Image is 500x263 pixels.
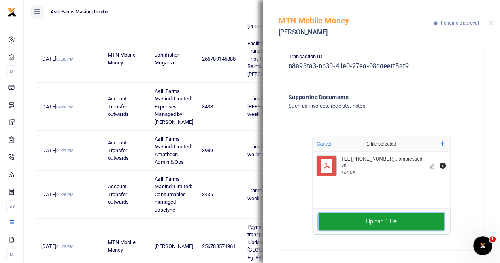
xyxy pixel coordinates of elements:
small: 05:36 PM [56,57,74,61]
span: 3435 [202,191,213,197]
li: M [6,65,17,78]
h4: Such as invoices, receipts, notes [289,102,442,110]
span: [PERSON_NAME] [155,243,193,249]
span: [DATE] [41,104,73,110]
div: TEL 0704 570658 0788 574961-79_compressed.pdf [341,156,425,168]
span: 256789145888 [202,56,236,62]
iframe: Intercom live chat [473,236,492,255]
h5: b8a93fa3-bb30-41e0-27ea-08ddeeff5af9 [289,62,474,70]
span: Asili Farms Masindi Limited: Expenses Managed by [PERSON_NAME] [155,88,193,125]
a: logo-small logo-large logo-large [7,9,17,15]
span: Account Transfer outwards [108,140,129,161]
span: Asili Farms Masindi Limited: Amatheon - Admin & Ops [155,136,192,165]
small: 04:23 PM [56,244,74,249]
h5: [PERSON_NAME] [279,28,434,36]
button: Add more files [437,138,448,149]
span: Transfer to Amatheon wallet budget week 38 [247,144,298,157]
div: 1 file selected [348,136,415,152]
span: Johnfisher Muganzi [155,52,179,66]
span: Asili Farms Masindi Limited [47,8,113,15]
span: MTN Mobile Money [108,239,136,253]
span: [DATE] [41,243,73,249]
span: Account Transfer outwards [108,184,129,205]
div: 649 KB [341,170,356,176]
span: MTN Mobile Money [108,52,136,66]
h5: MTN Mobile Money [279,16,434,25]
button: Close [489,21,494,26]
span: 3989 [202,148,213,153]
span: 3438 [202,104,213,110]
div: File Uploader [312,136,451,235]
button: Remove file [438,161,447,170]
button: Edit file TEL 0704 570658 0788 574961-79_compressed.pdf [428,161,437,170]
span: Pending approval [440,20,479,26]
span: 256788574961 [202,243,236,249]
p: Transaction ID [289,53,474,61]
span: [DATE] [41,56,73,62]
li: M [6,248,17,261]
small: 04:26 PM [56,193,74,197]
small: 04:27 PM [56,149,74,153]
span: [DATE] [41,191,73,197]
li: Ac [6,200,17,213]
button: Upload 1 file [319,213,444,230]
span: Asili Farms Masindi Limited: Consumables managed-Joselyne [155,176,192,213]
small: 04:28 PM [56,105,74,109]
span: Account Transfer outwards [108,96,129,117]
span: Facilitation for Transportation Official Trips Official Visits Rainbow 2 [PERSON_NAME] [247,40,299,77]
span: 1 [489,236,496,242]
img: logo-small [7,8,17,17]
span: Transfer to [PERSON_NAME] budget week 38 [247,96,303,117]
span: Transfer to Ops xente week 38 [247,187,297,201]
span: [DATE] [41,148,73,153]
h4: Supporting Documents [289,93,442,102]
button: Cancel [314,139,334,149]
